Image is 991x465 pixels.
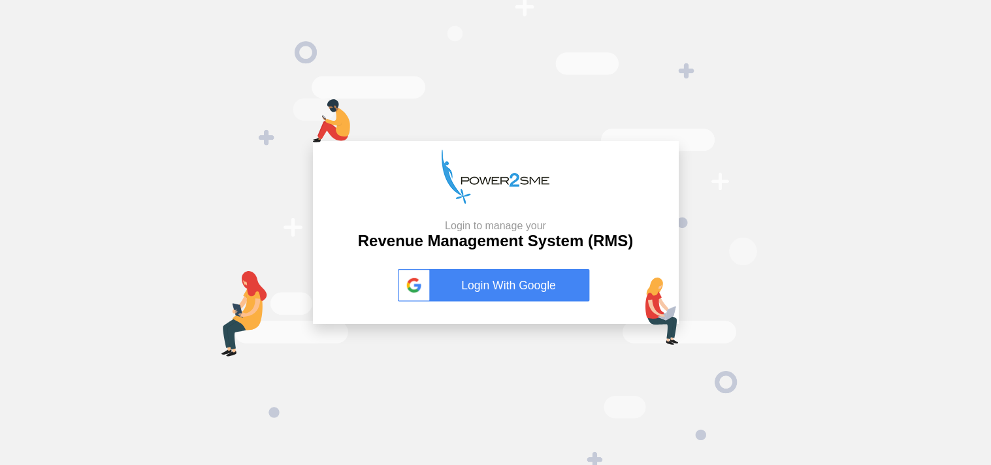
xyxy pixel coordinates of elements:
[358,219,633,251] h2: Revenue Management System (RMS)
[358,219,633,232] small: Login to manage your
[313,99,350,142] img: mob-login.png
[398,269,594,302] a: Login With Google
[394,255,598,315] button: Login With Google
[221,271,267,357] img: tab-login.png
[442,150,549,204] img: p2s_logo.png
[645,278,679,345] img: lap-login.png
